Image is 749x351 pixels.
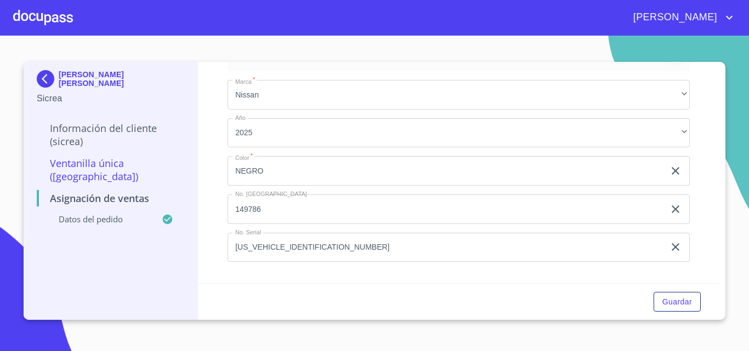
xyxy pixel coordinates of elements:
[37,157,184,183] p: Ventanilla Única ([GEOGRAPHIC_DATA])
[37,70,59,88] img: Docupass spot blue
[228,118,690,148] div: 2025
[669,203,682,216] button: clear input
[37,192,184,205] p: Asignación de Ventas
[669,240,682,254] button: clear input
[37,70,184,92] div: [PERSON_NAME] [PERSON_NAME]
[37,214,162,225] p: Datos del pedido
[625,9,736,26] button: account of current user
[625,9,723,26] span: [PERSON_NAME]
[669,164,682,177] button: clear input
[37,92,184,105] p: Sicrea
[228,80,690,110] div: Nissan
[37,122,184,148] p: Información del Cliente (Sicrea)
[59,70,184,88] p: [PERSON_NAME] [PERSON_NAME]
[662,295,692,309] span: Guardar
[654,292,701,312] button: Guardar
